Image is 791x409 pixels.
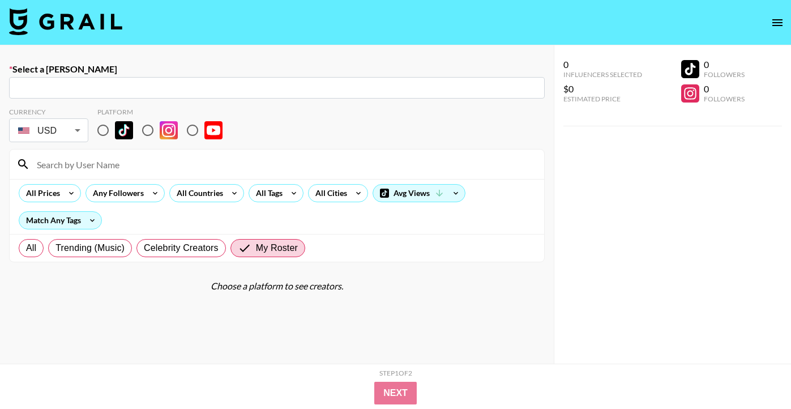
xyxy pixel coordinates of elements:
[704,95,745,103] div: Followers
[11,121,86,140] div: USD
[170,185,225,202] div: All Countries
[9,280,545,292] div: Choose a platform to see creators.
[379,369,412,377] div: Step 1 of 2
[19,185,62,202] div: All Prices
[55,241,125,255] span: Trending (Music)
[704,70,745,79] div: Followers
[86,185,146,202] div: Any Followers
[563,70,642,79] div: Influencers Selected
[766,11,789,34] button: open drawer
[30,155,537,173] input: Search by User Name
[374,382,417,404] button: Next
[309,185,349,202] div: All Cities
[563,95,642,103] div: Estimated Price
[115,121,133,139] img: TikTok
[704,83,745,95] div: 0
[204,121,223,139] img: YouTube
[9,108,88,116] div: Currency
[9,8,122,35] img: Grail Talent
[160,121,178,139] img: Instagram
[256,241,298,255] span: My Roster
[26,241,36,255] span: All
[97,108,232,116] div: Platform
[373,185,465,202] div: Avg Views
[249,185,285,202] div: All Tags
[144,241,219,255] span: Celebrity Creators
[563,59,642,70] div: 0
[9,63,545,75] label: Select a [PERSON_NAME]
[563,83,642,95] div: $0
[19,212,101,229] div: Match Any Tags
[704,59,745,70] div: 0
